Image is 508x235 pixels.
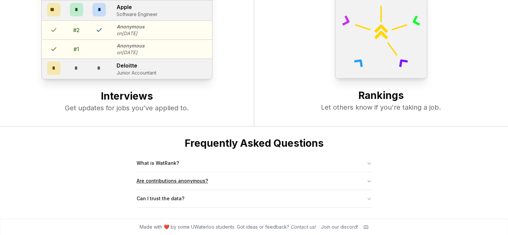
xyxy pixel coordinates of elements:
[137,137,372,149] h2: Frequently Asked Questions
[117,3,158,11] p: Apple
[117,23,145,30] p: Anonymous
[117,49,145,56] p: on [DATE]
[291,224,316,230] a: Contact us!
[117,11,158,18] p: Software Engineer
[13,90,240,103] h2: Interviews
[117,42,145,49] p: Anonymous
[117,30,145,37] p: on [DATE]
[268,103,495,112] p: Let others know if you're taking a job.
[137,154,372,172] button: What is WatRank?
[73,26,79,34] div: # 2
[73,45,79,53] div: # 1
[13,103,240,113] p: Get updates for jobs you've applied to.
[268,89,495,103] h2: Rankings
[321,224,358,230] div: Join our discord!
[140,224,316,230] span: Made with ❤️ by some UWaterloo students. Got ideas or feedback?
[137,172,372,190] button: Are contributions anonymous?
[117,70,156,76] p: Junior Accountant
[117,62,156,70] p: Deloitte
[137,190,372,207] button: Can I trust the data?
